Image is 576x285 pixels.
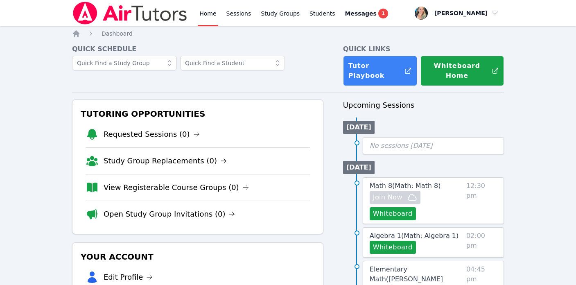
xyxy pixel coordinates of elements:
h3: Your Account [79,249,316,264]
li: [DATE] [343,121,375,134]
button: Whiteboard [370,207,416,220]
input: Quick Find a Student [180,56,285,70]
input: Quick Find a Study Group [72,56,177,70]
button: Join Now [370,191,420,204]
img: Air Tutors [72,2,188,25]
a: Study Group Replacements (0) [104,155,227,167]
nav: Breadcrumb [72,29,504,38]
span: Join Now [373,192,402,202]
a: Algebra 1(Math: Algebra 1) [370,231,459,241]
span: 1 [378,9,388,18]
a: Math 8(Math: Math 8) [370,181,441,191]
a: Open Study Group Invitations (0) [104,208,235,220]
span: 12:30 pm [466,181,497,220]
a: Dashboard [102,29,133,38]
h3: Upcoming Sessions [343,100,504,111]
a: Requested Sessions (0) [104,129,200,140]
a: Tutor Playbook [343,56,417,86]
li: [DATE] [343,161,375,174]
span: Math 8 ( Math: Math 8 ) [370,182,441,190]
span: No sessions [DATE] [370,142,433,149]
h3: Tutoring Opportunities [79,106,316,121]
h4: Quick Schedule [72,44,323,54]
span: Dashboard [102,30,133,37]
h4: Quick Links [343,44,504,54]
span: 02:00 pm [466,231,497,254]
span: Algebra 1 ( Math: Algebra 1 ) [370,232,459,240]
a: Edit Profile [104,271,153,283]
button: Whiteboard [370,241,416,254]
button: Whiteboard Home [420,56,504,86]
a: View Registerable Course Groups (0) [104,182,249,193]
span: Messages [345,9,377,18]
